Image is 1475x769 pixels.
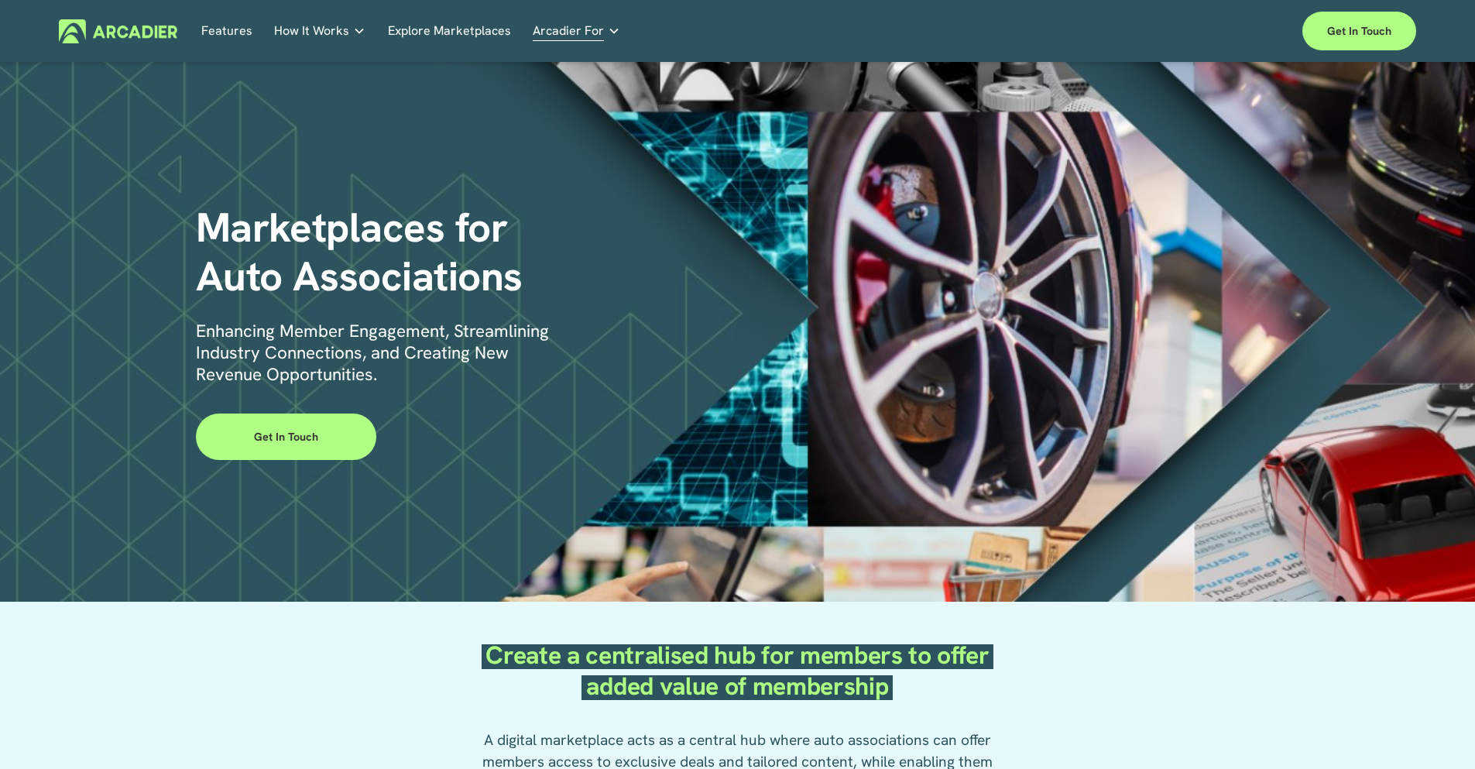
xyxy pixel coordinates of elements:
a: Get in Touch [196,414,376,460]
a: Explore Marketplaces [388,19,511,43]
span: Create a centralised hub for members to offer added value of membership [485,639,995,702]
a: folder dropdown [533,19,620,43]
a: Get in touch [1302,12,1416,50]
img: Arcadier [59,19,177,43]
a: folder dropdown [274,19,365,43]
span: Enhancing Member Engagement, Streamlining Industry Connections, and Creating New Revenue Opportun... [196,320,554,386]
span: Marketplaces for Auto Associations [196,201,523,302]
a: Features [201,19,252,43]
span: Arcadier For [533,20,604,42]
span: How It Works [274,20,349,42]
